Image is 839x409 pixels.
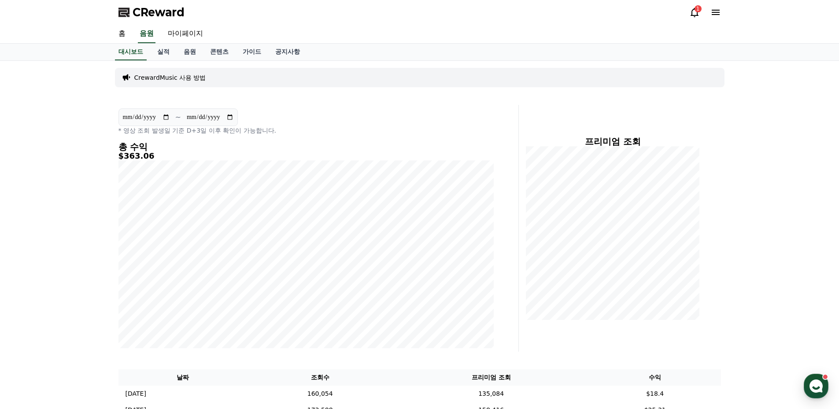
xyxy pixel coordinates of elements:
th: 프리미엄 조회 [393,369,589,386]
th: 조회수 [247,369,393,386]
th: 수익 [589,369,721,386]
a: 홈 [111,25,133,43]
td: 135,084 [393,386,589,402]
h4: 총 수익 [118,142,494,152]
a: 설정 [114,279,169,301]
th: 날짜 [118,369,248,386]
a: 대시보드 [115,44,147,60]
a: 콘텐츠 [203,44,236,60]
a: 1 [689,7,700,18]
a: 홈 [3,279,58,301]
a: CrewardMusic 사용 방법 [134,73,206,82]
a: 음원 [138,25,155,43]
span: 홈 [28,293,33,300]
p: * 영상 조회 발생일 기준 D+3일 이후 확인이 가능합니다. [118,126,494,135]
div: 1 [695,5,702,12]
span: 대화 [81,293,91,300]
a: 음원 [177,44,203,60]
a: 실적 [150,44,177,60]
a: CReward [118,5,185,19]
a: 공지사항 [268,44,307,60]
a: 대화 [58,279,114,301]
a: 가이드 [236,44,268,60]
td: 160,054 [247,386,393,402]
a: 마이페이지 [161,25,210,43]
p: [DATE] [126,389,146,398]
td: $18.4 [589,386,721,402]
p: ~ [175,112,181,123]
h4: 프리미엄 조회 [526,137,700,146]
span: 설정 [136,293,147,300]
h5: $363.06 [118,152,494,160]
span: CReward [133,5,185,19]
